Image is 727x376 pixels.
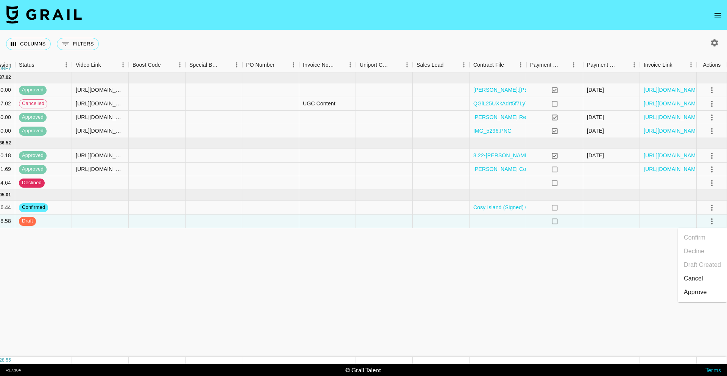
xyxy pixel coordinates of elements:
[186,58,242,72] div: Special Booking Type
[473,100,637,107] a: QGiL25UXkAdrt5f7Ly7HfnnaGnI31751996035089Shein_Angelle.pdf
[161,60,172,70] button: Sort
[644,165,701,173] a: [URL][DOMAIN_NAME]
[57,38,99,50] button: Show filters
[401,59,413,70] button: Menu
[360,58,391,72] div: Uniport Contact Email
[417,58,444,72] div: Sales Lead
[76,165,125,173] div: https://www.instagram.com/reel/DPPYLfXEooT/?igsh=MWdpM2lrb2Y0MXN5Nw%3D%3D
[391,60,401,70] button: Sort
[231,59,242,70] button: Menu
[76,152,125,159] div: https://www.instagram.com/reel/DMs2ttvvaDc/
[72,58,129,72] div: Video Link
[473,86,573,94] a: [PERSON_NAME]:[PERSON_NAME].pdf
[473,113,623,121] a: [PERSON_NAME] Reimbursement [PERSON_NAME] July.pdf
[345,366,381,374] div: © Grail Talent
[61,59,72,70] button: Menu
[587,86,604,94] div: 7/9/2025
[473,204,555,211] a: Cosy Island (Signed) Contract.pdf
[133,58,161,72] div: Boost Code
[530,58,560,72] div: Payment Sent
[19,152,47,159] span: approved
[678,272,727,285] li: Cancel
[640,58,697,72] div: Invoice Link
[705,366,721,373] a: Terms
[644,152,701,159] a: [URL][DOMAIN_NAME]
[19,166,47,173] span: approved
[6,38,51,50] button: Select columns
[705,111,718,124] button: select merge strategy
[275,60,285,70] button: Sort
[76,113,125,121] div: https://www.instagram.com/p/DKgHVGotg_y/?hl=en
[129,58,186,72] div: Boost Code
[101,60,112,70] button: Sort
[76,58,101,72] div: Video Link
[246,58,275,72] div: PO Number
[644,127,701,135] a: [URL][DOMAIN_NAME]
[515,59,526,70] button: Menu
[644,58,672,72] div: Invoice Link
[413,58,470,72] div: Sales Lead
[76,127,125,135] div: https://www.instagram.com/p/DKgHVGotg_y/?hl=en
[334,60,345,70] button: Sort
[685,59,697,70] button: Menu
[6,368,21,373] div: v 1.7.104
[19,179,45,186] span: declined
[34,60,45,70] button: Sort
[19,204,48,211] span: confirmed
[15,58,72,72] div: Status
[583,58,640,72] div: Payment Sent Date
[356,58,413,72] div: Uniport Contact Email
[618,60,629,70] button: Sort
[703,58,721,72] div: Actions
[568,59,579,70] button: Menu
[444,60,454,70] button: Sort
[303,58,334,72] div: Invoice Notes
[644,100,701,107] a: [URL][DOMAIN_NAME]
[174,59,186,70] button: Menu
[705,177,718,190] button: select merge strategy
[19,127,47,135] span: approved
[560,60,570,70] button: Sort
[705,163,718,176] button: select merge strategy
[705,201,718,214] button: select merge strategy
[19,114,47,121] span: approved
[117,59,129,70] button: Menu
[76,100,125,107] div: https://www.instagram.com/reel/DMs2ttvvaDc/
[473,127,512,135] a: IMG_5296.PNG
[189,58,220,72] div: Special Booking Type
[587,152,604,159] div: 9/8/2025
[6,5,82,23] img: Grail Talent
[470,58,526,72] div: Contract File
[19,86,47,94] span: approved
[345,59,356,70] button: Menu
[672,60,683,70] button: Sort
[458,59,470,70] button: Menu
[242,58,299,72] div: PO Number
[705,97,718,110] button: select merge strategy
[705,84,718,97] button: select merge strategy
[303,100,335,107] div: UGC Content
[587,58,618,72] div: Payment Sent Date
[705,125,718,138] button: select merge strategy
[526,58,583,72] div: Payment Sent
[587,127,604,135] div: 7/30/2025
[76,86,125,94] div: https://www.instagram.com/p/DKgHVGotg_y/?hl=en
[19,58,34,72] div: Status
[697,58,727,72] div: Actions
[705,149,718,162] button: select merge strategy
[587,113,604,121] div: 7/22/2025
[710,8,725,23] button: open drawer
[705,215,718,228] button: select merge strategy
[299,58,356,72] div: Invoice Notes
[473,58,504,72] div: Contract File
[19,218,36,225] span: draft
[473,152,585,159] a: 8.22-[PERSON_NAME]-41pcs-2975.9USD.pdf
[684,288,707,297] div: Approve
[19,100,47,107] span: cancelled
[220,60,231,70] button: Sort
[504,60,515,70] button: Sort
[644,86,701,94] a: [URL][DOMAIN_NAME]
[629,59,640,70] button: Menu
[288,59,299,70] button: Menu
[644,113,701,121] a: [URL][DOMAIN_NAME]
